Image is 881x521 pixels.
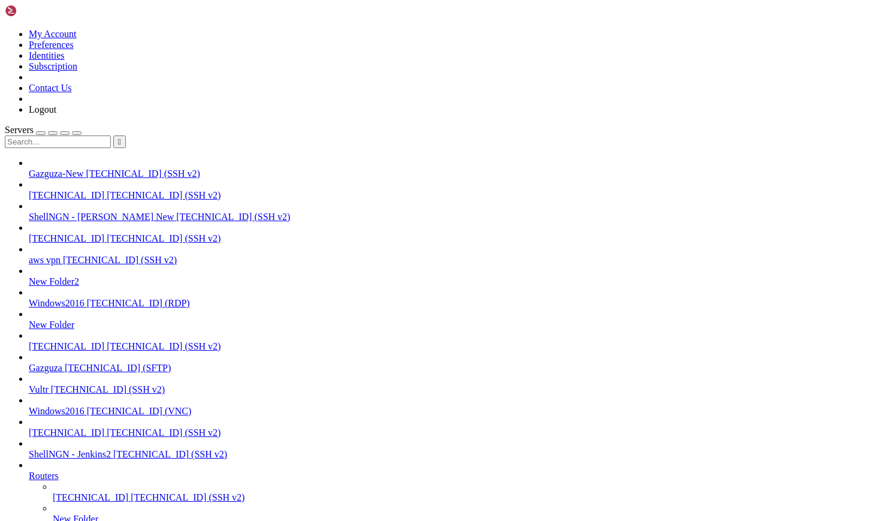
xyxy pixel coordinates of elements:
[29,320,74,330] span: New Folder
[5,135,111,148] input: Search...
[29,309,876,330] li: New Folder
[53,492,128,502] span: [TECHNICAL_ID]
[29,168,84,179] span: Gazguza-New
[29,438,876,460] li: ShellNGN - Jenkins2 [TECHNICAL_ID] (SSH v2)
[29,363,62,373] span: Gazguza
[29,427,876,438] a: [TECHNICAL_ID] [TECHNICAL_ID] (SSH v2)
[29,83,72,93] a: Contact Us
[29,471,59,481] span: Routers
[113,449,227,459] span: [TECHNICAL_ID] (SSH v2)
[29,104,56,115] a: Logout
[5,125,34,135] span: Servers
[29,40,74,50] a: Preferences
[87,298,190,308] span: [TECHNICAL_ID] (RDP)
[118,137,121,146] span: 
[29,352,876,374] li: Gazguza [TECHNICAL_ID] (SFTP)
[29,168,876,179] a: Gazguza-New [TECHNICAL_ID] (SSH v2)
[107,427,221,438] span: [TECHNICAL_ID] (SSH v2)
[29,287,876,309] li: Windows2016 [TECHNICAL_ID] (RDP)
[51,384,165,394] span: [TECHNICAL_ID] (SSH v2)
[63,255,177,265] span: [TECHNICAL_ID] (SSH v2)
[29,384,49,394] span: Vultr
[29,276,79,287] span: New Folder2
[29,244,876,266] li: aws vpn [TECHNICAL_ID] (SSH v2)
[29,190,876,201] a: [TECHNICAL_ID] [TECHNICAL_ID] (SSH v2)
[29,201,876,222] li: ShellNGN - [PERSON_NAME] New [TECHNICAL_ID] (SSH v2)
[113,135,126,148] button: 
[29,222,876,244] li: [TECHNICAL_ID] [TECHNICAL_ID] (SSH v2)
[29,255,61,265] span: aws vpn
[29,212,174,222] span: ShellNGN - [PERSON_NAME] New
[29,158,876,179] li: Gazguza-New [TECHNICAL_ID] (SSH v2)
[29,298,85,308] span: Windows2016
[29,363,876,374] a: Gazguza [TECHNICAL_ID] (SFTP)
[29,427,104,438] span: [TECHNICAL_ID]
[29,190,104,200] span: [TECHNICAL_ID]
[29,50,65,61] a: Identities
[29,61,77,71] a: Subscription
[29,374,876,395] li: Vultr [TECHNICAL_ID] (SSH v2)
[29,233,104,243] span: [TECHNICAL_ID]
[5,5,74,17] img: Shellngn
[107,190,221,200] span: [TECHNICAL_ID] (SSH v2)
[29,233,876,244] a: [TECHNICAL_ID] [TECHNICAL_ID] (SSH v2)
[29,29,77,39] a: My Account
[29,341,876,352] a: [TECHNICAL_ID] [TECHNICAL_ID] (SSH v2)
[29,395,876,417] li: Windows2016 [TECHNICAL_ID] (VNC)
[131,492,245,502] span: [TECHNICAL_ID] (SSH v2)
[176,212,290,222] span: [TECHNICAL_ID] (SSH v2)
[29,255,876,266] a: aws vpn [TECHNICAL_ID] (SSH v2)
[29,471,876,481] a: Routers
[29,406,85,416] span: Windows2016
[29,298,876,309] a: Windows2016 [TECHNICAL_ID] (RDP)
[65,363,171,373] span: [TECHNICAL_ID] (SFTP)
[29,330,876,352] li: [TECHNICAL_ID] [TECHNICAL_ID] (SSH v2)
[29,384,876,395] a: Vultr [TECHNICAL_ID] (SSH v2)
[86,168,200,179] span: [TECHNICAL_ID] (SSH v2)
[87,406,192,416] span: [TECHNICAL_ID] (VNC)
[29,406,876,417] a: Windows2016 [TECHNICAL_ID] (VNC)
[29,417,876,438] li: [TECHNICAL_ID] [TECHNICAL_ID] (SSH v2)
[29,341,104,351] span: [TECHNICAL_ID]
[29,449,876,460] a: ShellNGN - Jenkins2 [TECHNICAL_ID] (SSH v2)
[29,266,876,287] li: New Folder2
[53,492,876,503] a: [TECHNICAL_ID] [TECHNICAL_ID] (SSH v2)
[107,233,221,243] span: [TECHNICAL_ID] (SSH v2)
[29,449,111,459] span: ShellNGN - Jenkins2
[29,320,876,330] a: New Folder
[107,341,221,351] span: [TECHNICAL_ID] (SSH v2)
[53,481,876,503] li: [TECHNICAL_ID] [TECHNICAL_ID] (SSH v2)
[29,212,876,222] a: ShellNGN - [PERSON_NAME] New [TECHNICAL_ID] (SSH v2)
[29,276,876,287] a: New Folder2
[5,125,82,135] a: Servers
[29,179,876,201] li: [TECHNICAL_ID] [TECHNICAL_ID] (SSH v2)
